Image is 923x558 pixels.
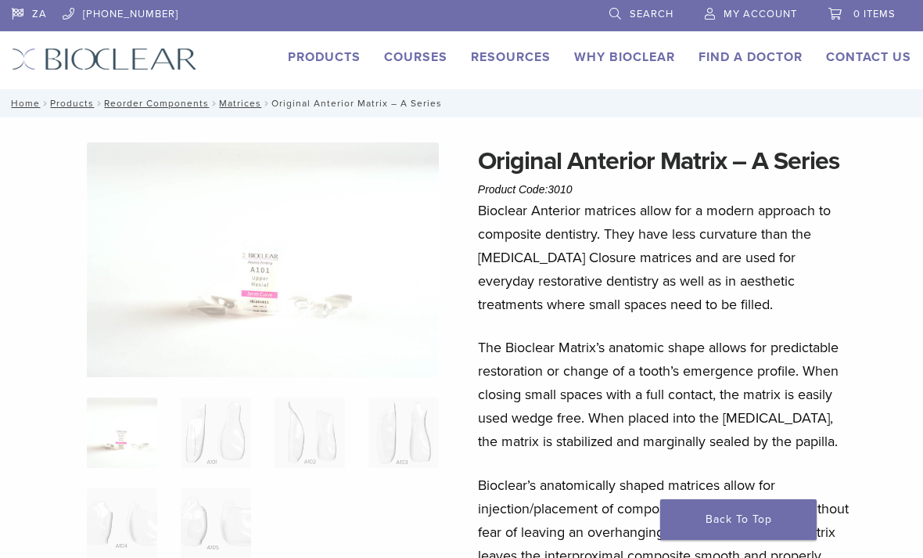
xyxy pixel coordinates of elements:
a: Home [6,98,40,109]
a: Courses [384,49,447,65]
img: Anterior Original A Series Matrices [87,142,439,378]
a: Matrices [219,98,261,109]
img: Bioclear [12,48,197,70]
span: My Account [724,8,797,20]
span: / [94,99,104,107]
a: Resources [471,49,551,65]
a: Reorder Components [104,98,209,109]
a: Back To Top [660,499,817,540]
p: Bioclear Anterior matrices allow for a modern approach to composite dentistry. They have less cur... [478,199,853,316]
a: Products [50,98,94,109]
img: Original Anterior Matrix - A Series - Image 3 [275,398,345,468]
h1: Original Anterior Matrix – A Series [478,142,853,180]
span: 3010 [548,183,572,196]
a: Why Bioclear [574,49,675,65]
img: Anterior-Original-A-Series-Matrices-324x324.jpg [87,398,157,468]
span: / [261,99,271,107]
a: Contact Us [826,49,911,65]
img: Original Anterior Matrix - A Series - Image 2 [181,398,251,468]
span: / [209,99,219,107]
span: / [40,99,50,107]
span: Product Code: [478,183,573,196]
span: Search [630,8,673,20]
p: The Bioclear Matrix’s anatomic shape allows for predictable restoration or change of a tooth’s em... [478,336,853,453]
a: Products [288,49,361,65]
span: 0 items [853,8,896,20]
a: Find A Doctor [699,49,803,65]
img: Original Anterior Matrix - A Series - Image 4 [368,398,439,468]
